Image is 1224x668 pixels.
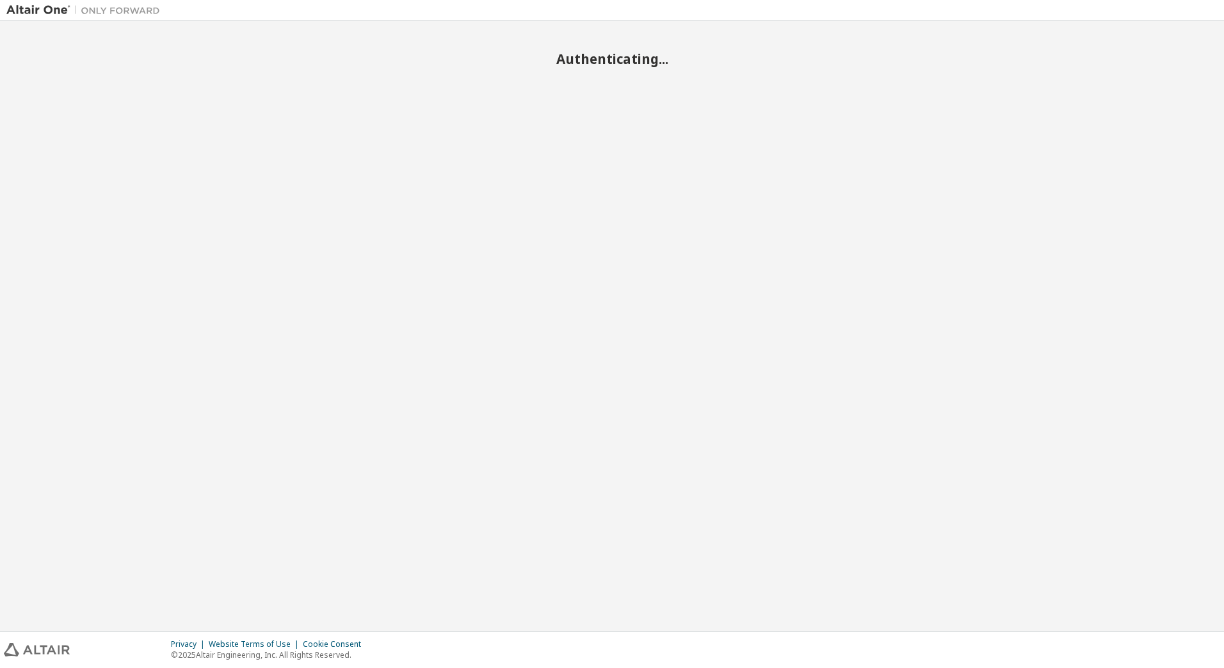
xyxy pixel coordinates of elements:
div: Cookie Consent [303,639,369,649]
div: Privacy [171,639,209,649]
img: Altair One [6,4,166,17]
h2: Authenticating... [6,51,1218,67]
img: altair_logo.svg [4,643,70,656]
p: © 2025 Altair Engineering, Inc. All Rights Reserved. [171,649,369,660]
div: Website Terms of Use [209,639,303,649]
